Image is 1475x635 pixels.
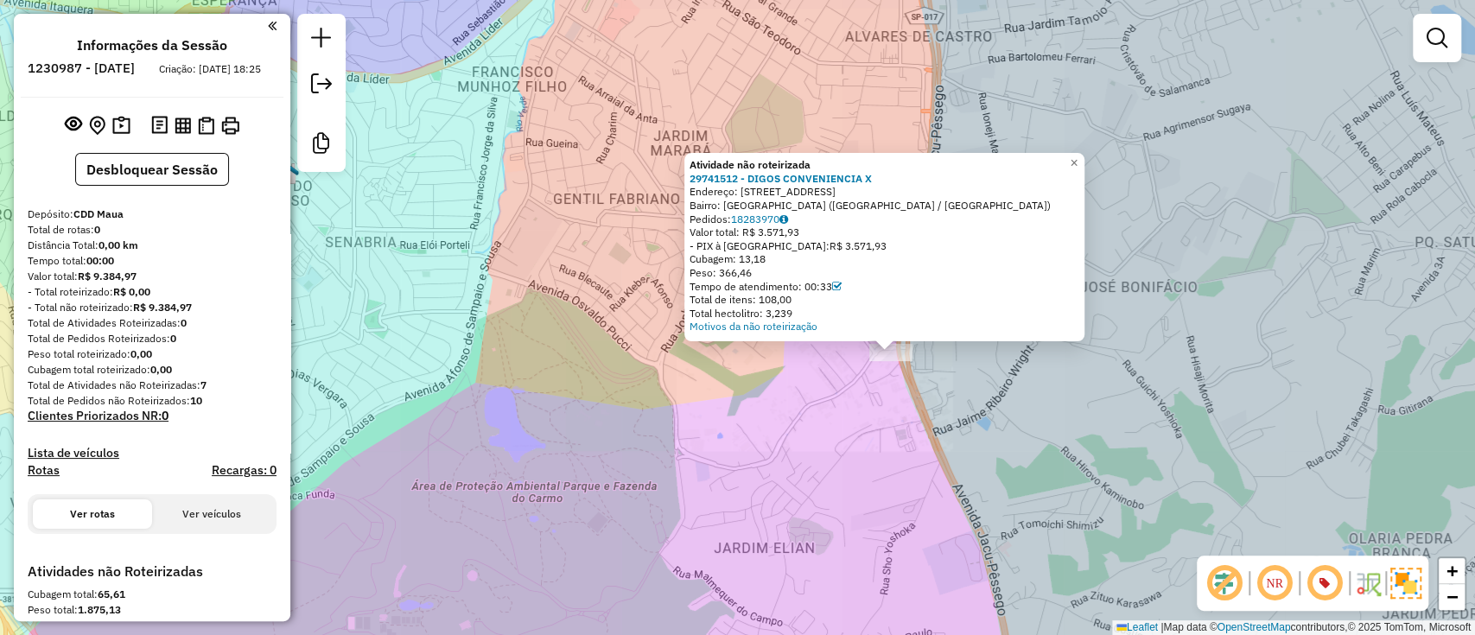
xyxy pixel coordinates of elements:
h4: Atividades não Roteirizadas [28,563,277,580]
strong: 0,00 [130,347,152,360]
button: Logs desbloquear sessão [148,112,171,139]
strong: 0 [181,316,187,329]
a: Criar modelo [304,126,339,165]
h4: Lista de veículos [28,446,277,460]
strong: 0 [94,223,100,236]
button: Painel de Sugestão [109,112,134,139]
strong: R$ 9.384,97 [133,301,192,314]
strong: 00:00 [86,254,114,267]
strong: 0,00 [150,363,172,376]
strong: 65,61 [98,587,125,600]
a: Exportar sessão [304,67,339,105]
a: Clique aqui para minimizar o painel [268,16,277,35]
div: Cubagem total: [28,587,277,602]
div: - PIX à [GEOGRAPHIC_DATA]: [690,239,1079,253]
strong: 7 [200,378,207,391]
strong: 0,00 km [99,238,138,251]
span: Exibir número da rota [1304,562,1345,604]
a: Com service time [832,280,842,293]
i: Observações [779,214,788,225]
span: R$ 3.571,93 [830,239,887,252]
a: 29741512 - DIGOS CONVENIENCIA X [690,172,872,185]
div: - Total não roteirizado: [28,300,277,315]
div: Total de itens: 108,00 [690,293,1079,307]
strong: CDD Maua [73,207,124,220]
div: Cubagem: 13,18 [690,252,1079,266]
div: Valor total: R$ 3.571,93 [690,225,1079,239]
button: Ver veículos [152,499,271,529]
img: Exibir/Ocultar setores [1390,568,1421,599]
button: Exibir sessão original [61,111,86,139]
button: Desbloquear Sessão [75,153,229,186]
img: Fluxo de ruas [1354,569,1382,597]
div: Total de Pedidos não Roteirizados: [28,393,277,409]
strong: 0 [162,408,168,423]
div: Peso: 366,46 [690,266,1079,280]
strong: Atividade não roteirizada [690,158,811,171]
div: Total de Atividades não Roteirizadas: [28,378,277,393]
div: Total de rotas: [28,222,277,238]
strong: 1.875,13 [78,603,121,616]
a: Close popup [1064,153,1084,174]
h4: Recargas: 0 [212,463,277,478]
a: Exibir filtros [1420,21,1454,55]
a: Motivos da não roteirização [690,320,817,333]
div: Cubagem total roteirizado: [28,362,277,378]
a: 18283970 [731,213,788,225]
button: Imprimir Rotas [218,113,243,138]
span: Ocultar NR [1254,562,1295,604]
button: Visualizar relatório de Roteirização [171,113,194,137]
div: Total de Atividades Roteirizadas: [28,315,277,331]
div: Peso total: [28,602,277,618]
button: Centralizar mapa no depósito ou ponto de apoio [86,112,109,139]
button: Visualizar Romaneio [194,113,218,138]
h4: Clientes Priorizados NR: [28,409,277,423]
h6: 1230987 - [DATE] [28,60,135,76]
a: Zoom out [1439,584,1465,610]
div: Depósito: [28,206,277,222]
strong: 10 [190,394,202,407]
div: Bairro: [GEOGRAPHIC_DATA] ([GEOGRAPHIC_DATA] / [GEOGRAPHIC_DATA]) [690,199,1079,213]
a: Zoom in [1439,558,1465,584]
strong: R$ 0,00 [113,285,150,298]
div: Map data © contributors,© 2025 TomTom, Microsoft [1112,620,1475,635]
strong: 0 [170,332,176,345]
a: OpenStreetMap [1218,621,1291,633]
div: Atividade não roteirizada - DIGOS CONVENIENCIA X [869,344,912,361]
div: Tempo total: [28,253,277,269]
div: Valor total: [28,269,277,284]
div: Total hectolitro: 3,239 [690,307,1079,321]
span: × [1070,156,1078,170]
div: Tempo de atendimento: 00:33 [690,280,1079,294]
button: Ver rotas [33,499,152,529]
div: Total de Pedidos Roteirizados: [28,331,277,346]
a: Nova sessão e pesquisa [304,21,339,60]
span: + [1446,560,1458,581]
div: Endereço: [STREET_ADDRESS] [690,185,1079,199]
h4: Informações da Sessão [77,37,227,54]
span: − [1446,586,1458,607]
div: Peso total roteirizado: [28,346,277,362]
div: Distância Total: [28,238,277,253]
strong: R$ 9.384,97 [78,270,137,283]
span: | [1160,621,1163,633]
div: Criação: [DATE] 18:25 [152,61,268,77]
span: Exibir deslocamento [1204,562,1245,604]
div: - Total roteirizado: [28,284,277,300]
div: Pedidos: [690,213,1079,226]
a: Rotas [28,463,60,478]
a: Leaflet [1116,621,1158,633]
